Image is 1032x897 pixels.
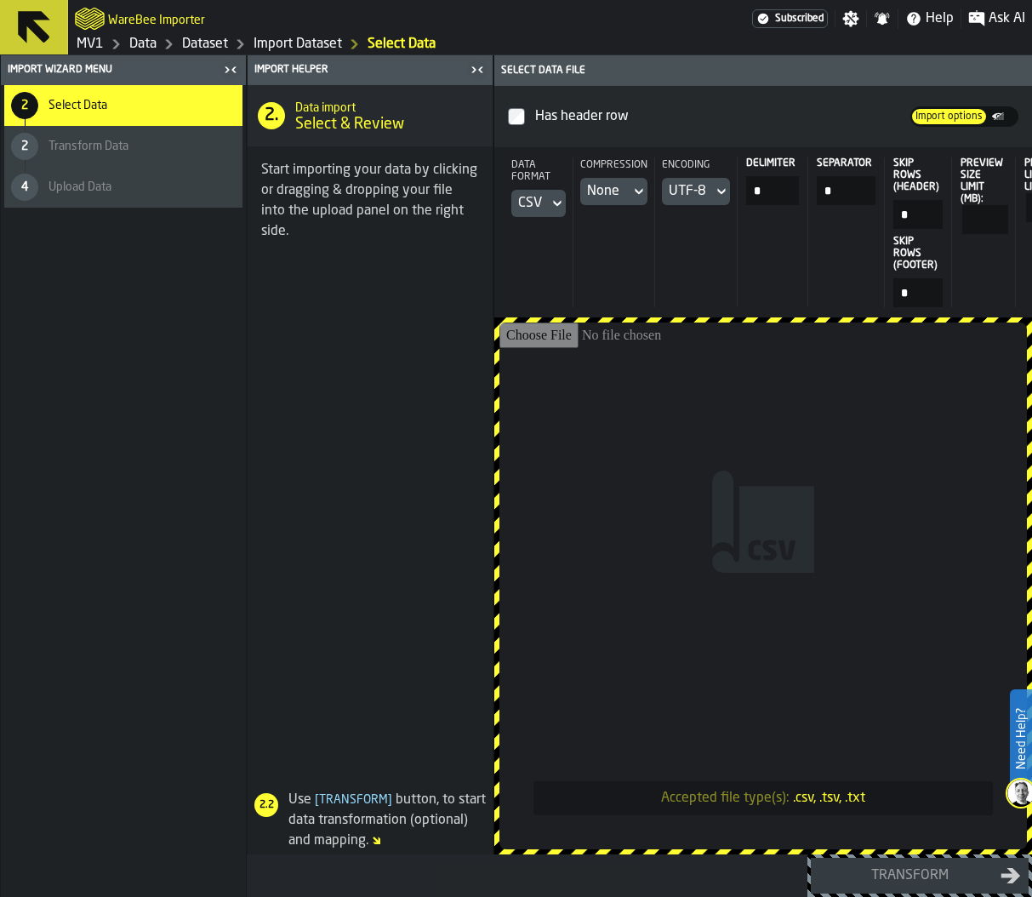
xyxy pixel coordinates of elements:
[11,133,38,160] div: 2
[4,126,242,167] li: menu Transform Data
[4,85,242,126] li: menu Select Data
[580,157,647,205] div: CompressionDropdownMenuValue-NO
[817,157,872,169] span: Separator
[989,108,1017,125] div: thumb
[368,34,436,54] a: link-to-/wh/i/3ccf57d1-1e0c-4a81-a3bb-c2011c5f0d50/import/dataset/
[248,55,493,85] header: Import Helper
[4,64,219,76] div: Import Wizard Menu
[580,157,647,178] div: Compression
[77,34,104,54] a: link-to-/wh/i/3ccf57d1-1e0c-4a81-a3bb-c2011c5f0d50
[892,157,944,229] label: input-value-Skip Rows (header)
[744,157,801,205] label: input-value-Delimiter
[898,9,961,29] label: button-toggle-Help
[258,102,285,129] div: 2.
[662,157,730,205] div: EncodingDropdownMenuValue-UTF_8
[75,34,550,54] nav: Breadcrumb
[311,794,396,806] span: Transform
[867,10,898,27] label: button-toggle-Notifications
[129,34,157,54] a: link-to-/wh/i/3ccf57d1-1e0c-4a81-a3bb-c2011c5f0d50/data
[892,236,944,307] label: input-value-Skip Rows (footer)
[669,181,706,202] div: DropdownMenuValue-UTF_8
[11,174,38,201] div: 4
[219,60,242,80] label: button-toggle-Close me
[248,790,486,851] div: Use button, to start data transformation (optional) and mapping.
[775,13,824,25] span: Subscribed
[48,140,128,153] span: Transform Data
[11,92,38,119] div: 2
[817,176,875,205] input: input-value-Separator input-value-Separator
[248,85,493,146] div: title-Select & Review
[465,60,489,80] label: button-toggle-Close me
[182,34,228,54] a: link-to-/wh/i/3ccf57d1-1e0c-4a81-a3bb-c2011c5f0d50/data/datasets/
[961,158,1003,204] span: Preview Size Limit (MB):
[388,794,392,806] span: ]
[1,55,246,85] header: Import Wizard Menu
[508,108,525,125] input: InputCheckbox-label-react-aria8628587896-:r1a:
[961,9,1032,29] label: button-toggle-Ask AI
[818,866,1001,886] div: Transform
[108,10,205,27] h2: Sub Title
[48,180,111,194] span: Upload Data
[912,109,986,124] span: Import options
[893,236,939,271] span: Skip Rows (footer)
[910,107,988,126] label: button-switch-multi-Import options
[811,858,1029,894] button: button-Transform
[912,109,986,124] div: thumb
[518,193,542,214] div: DropdownMenuValue-CSV
[989,9,1025,29] span: Ask AI
[835,10,866,27] label: button-toggle-Settings
[511,157,566,217] div: Data formatDropdownMenuValue-CSV
[662,157,730,178] div: Encoding
[4,167,242,208] li: menu Upload Data
[893,200,943,229] input: input-value-Skip Rows (header) input-value-Skip Rows (header)
[75,3,105,34] a: logo-header
[511,157,566,190] div: Data format
[295,98,479,115] h2: Sub Title
[746,176,799,205] input: input-value-Delimiter input-value-Delimiter
[752,9,828,28] a: link-to-/wh/i/3ccf57d1-1e0c-4a81-a3bb-c2011c5f0d50/settings/billing
[295,115,404,134] span: Select & Review
[254,34,342,54] a: link-to-/wh/i/3ccf57d1-1e0c-4a81-a3bb-c2011c5f0d50/import/dataset/
[498,65,1029,77] div: Select data file
[261,160,479,242] div: Start importing your data by clicking or dragging & dropping your file into the upload panel on t...
[532,103,907,130] div: InputCheckbox-react-aria8628587896-:r1a:
[494,55,1032,86] header: Select data file
[962,205,1008,234] input: react-aria8628587896-:r1k: react-aria8628587896-:r1k:
[815,157,877,205] label: input-value-Separator
[499,323,1027,849] input: Accepted file type(s):.csv, .tsv, .txt
[893,157,939,193] span: Skip Rows (header)
[587,181,624,202] div: DropdownMenuValue-NO
[988,106,1018,127] label: button-switch-multi-
[752,9,828,28] div: Menu Subscription
[251,64,465,76] div: Import Helper
[1012,691,1030,786] label: Need Help?
[926,9,954,29] span: Help
[746,157,795,169] span: Delimiter
[893,278,943,307] input: input-value-Skip Rows (footer) input-value-Skip Rows (footer)
[315,794,319,806] span: [
[48,99,107,112] span: Select Data
[508,100,910,134] label: InputCheckbox-label-react-aria8628587896-:r1a:
[959,157,1008,234] label: react-aria8628587896-:r1k:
